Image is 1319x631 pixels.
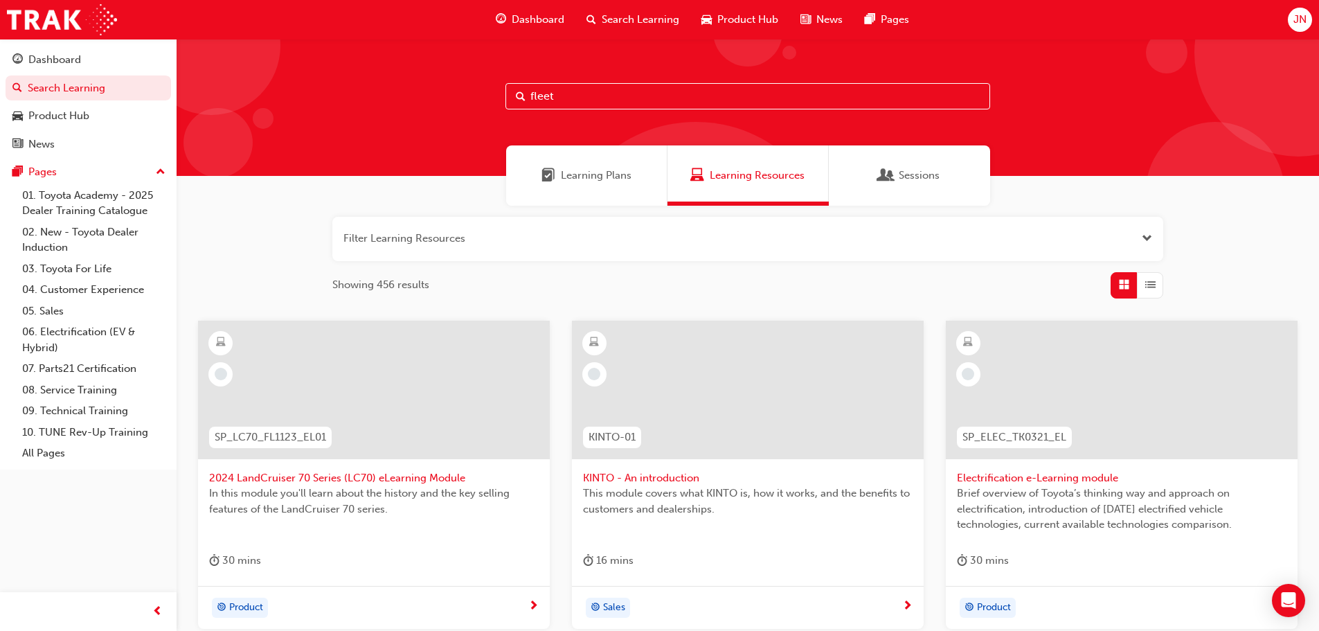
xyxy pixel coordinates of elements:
[505,83,990,109] input: Search...
[215,368,227,380] span: learningRecordVerb_NONE-icon
[6,103,171,129] a: Product Hub
[957,552,1009,569] div: 30 mins
[977,600,1011,616] span: Product
[28,164,57,180] div: Pages
[962,429,1066,445] span: SP_ELEC_TK0321_EL
[12,166,23,179] span: pages-icon
[957,552,967,569] span: duration-icon
[17,380,171,401] a: 08. Service Training
[690,168,704,184] span: Learning Resources
[1272,584,1305,617] div: Open Intercom Messenger
[217,599,226,617] span: target-icon
[572,321,924,630] a: KINTO-01KINTO - An introductionThis module covers what KINTO is, how it works, and the benefits t...
[17,279,171,301] a: 04. Customer Experience
[6,75,171,101] a: Search Learning
[506,145,667,206] a: Learning PlansLearning Plans
[12,110,23,123] span: car-icon
[12,54,23,66] span: guage-icon
[957,486,1286,533] span: Brief overview of Toyota’s thinking way and approach on electrification, introduction of [DATE] e...
[209,552,219,569] span: duration-icon
[198,321,550,630] a: SP_LC70_FL1123_EL012024 LandCruiser 70 Series (LC70) eLearning ModuleIn this module you'll learn ...
[962,368,974,380] span: learningRecordVerb_NONE-icon
[17,321,171,358] a: 06. Electrification (EV & Hybrid)
[800,11,811,28] span: news-icon
[603,600,625,616] span: Sales
[710,168,805,184] span: Learning Resources
[17,443,171,464] a: All Pages
[865,11,875,28] span: pages-icon
[229,600,263,616] span: Product
[854,6,920,34] a: pages-iconPages
[496,11,506,28] span: guage-icon
[667,145,829,206] a: Learning ResourcesLearning Resources
[7,4,117,35] img: Trak
[586,11,596,28] span: search-icon
[17,301,171,322] a: 05. Sales
[6,47,171,73] a: Dashboard
[17,422,171,443] a: 10. TUNE Rev-Up Training
[209,486,539,517] span: In this module you'll learn about the history and the key selling features of the LandCruiser 70 ...
[17,222,171,258] a: 02. New - Toyota Dealer Induction
[6,159,171,185] button: Pages
[209,470,539,486] span: 2024 LandCruiser 70 Series (LC70) eLearning Module
[575,6,690,34] a: search-iconSearch Learning
[541,168,555,184] span: Learning Plans
[957,470,1286,486] span: Electrification e-Learning module
[963,334,973,352] span: learningResourceType_ELEARNING-icon
[789,6,854,34] a: news-iconNews
[28,136,55,152] div: News
[17,185,171,222] a: 01. Toyota Academy - 2025 Dealer Training Catalogue
[17,358,171,380] a: 07. Parts21 Certification
[1145,277,1156,293] span: List
[1293,12,1307,28] span: JN
[717,12,778,28] span: Product Hub
[561,168,631,184] span: Learning Plans
[583,552,593,569] span: duration-icon
[583,470,913,486] span: KINTO - An introduction
[964,599,974,617] span: target-icon
[17,258,171,280] a: 03. Toyota For Life
[1288,8,1312,32] button: JN
[6,132,171,157] a: News
[701,11,712,28] span: car-icon
[28,52,81,68] div: Dashboard
[583,486,913,517] span: This module covers what KINTO is, how it works, and the benefits to customers and dealerships.
[332,277,429,293] span: Showing 456 results
[589,334,599,352] span: learningResourceType_ELEARNING-icon
[12,82,22,95] span: search-icon
[829,145,990,206] a: SessionsSessions
[902,601,913,613] span: next-icon
[17,400,171,422] a: 09. Technical Training
[591,599,600,617] span: target-icon
[1119,277,1129,293] span: Grid
[152,603,163,621] span: prev-icon
[879,168,893,184] span: Sessions
[209,552,261,569] div: 30 mins
[881,12,909,28] span: Pages
[690,6,789,34] a: car-iconProduct Hub
[899,168,940,184] span: Sessions
[28,108,89,124] div: Product Hub
[485,6,575,34] a: guage-iconDashboard
[215,429,326,445] span: SP_LC70_FL1123_EL01
[946,321,1298,630] a: SP_ELEC_TK0321_ELElectrification e-Learning moduleBrief overview of Toyota’s thinking way and app...
[588,368,600,380] span: learningRecordVerb_NONE-icon
[6,44,171,159] button: DashboardSearch LearningProduct HubNews
[216,334,226,352] span: learningResourceType_ELEARNING-icon
[1142,231,1152,247] button: Open the filter
[583,552,634,569] div: 16 mins
[602,12,679,28] span: Search Learning
[512,12,564,28] span: Dashboard
[528,601,539,613] span: next-icon
[12,139,23,151] span: news-icon
[816,12,843,28] span: News
[156,163,165,181] span: up-icon
[516,89,526,105] span: Search
[589,429,636,445] span: KINTO-01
